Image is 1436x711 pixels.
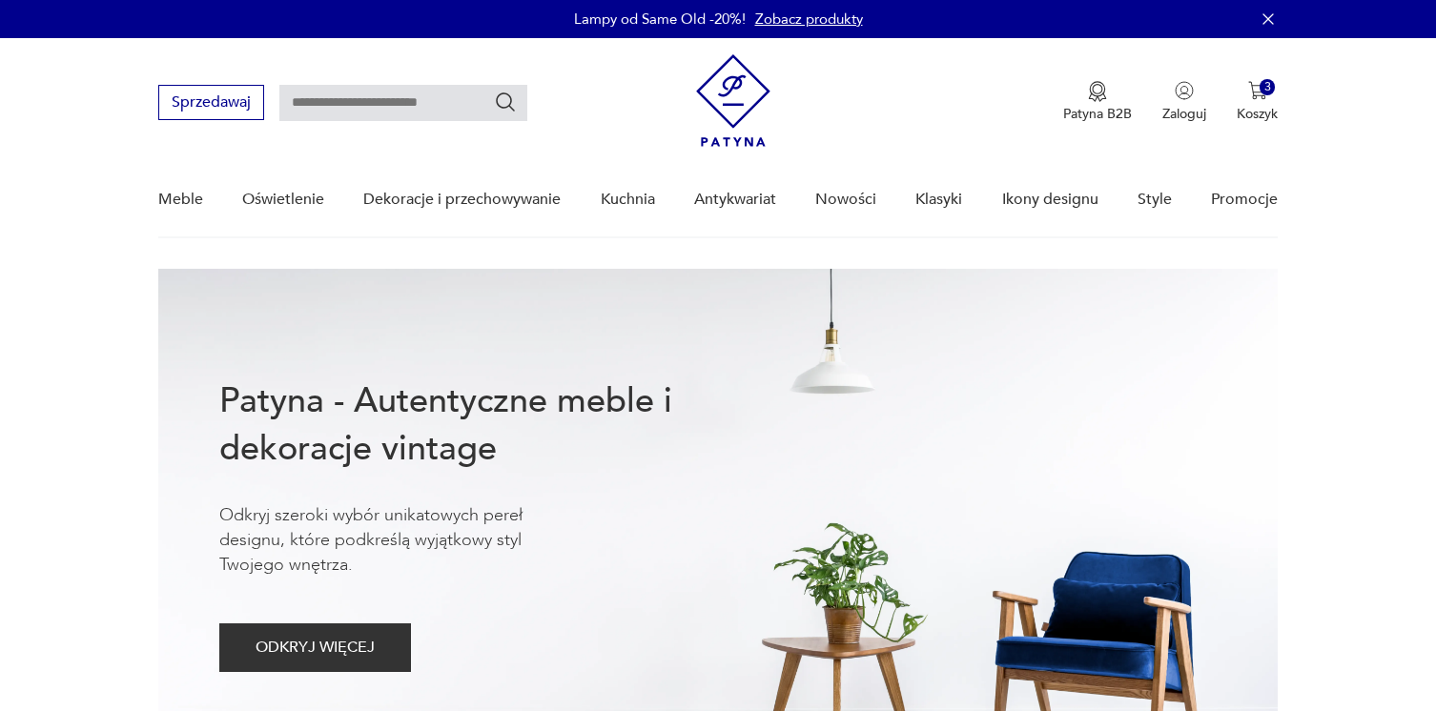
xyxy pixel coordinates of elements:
img: Patyna - sklep z meblami i dekoracjami vintage [696,54,770,147]
a: Zobacz produkty [755,10,863,29]
button: Szukaj [494,91,517,113]
a: Ikony designu [1002,163,1098,236]
a: ODKRYJ WIĘCEJ [219,642,411,656]
a: Klasyki [915,163,962,236]
a: Dekoracje i przechowywanie [363,163,561,236]
button: 3Koszyk [1237,81,1278,123]
p: Koszyk [1237,105,1278,123]
button: Patyna B2B [1063,81,1132,123]
a: Nowości [815,163,876,236]
img: Ikonka użytkownika [1175,81,1194,100]
button: ODKRYJ WIĘCEJ [219,623,411,672]
img: Ikona koszyka [1248,81,1267,100]
a: Kuchnia [601,163,655,236]
button: Zaloguj [1162,81,1206,123]
p: Zaloguj [1162,105,1206,123]
a: Ikona medaluPatyna B2B [1063,81,1132,123]
a: Oświetlenie [242,163,324,236]
p: Lampy od Same Old -20%! [574,10,746,29]
img: Ikona medalu [1088,81,1107,102]
a: Antykwariat [694,163,776,236]
a: Style [1138,163,1172,236]
h1: Patyna - Autentyczne meble i dekoracje vintage [219,377,734,473]
a: Sprzedawaj [158,97,264,111]
div: 3 [1260,79,1276,95]
button: Sprzedawaj [158,85,264,120]
a: Meble [158,163,203,236]
a: Promocje [1211,163,1278,236]
p: Patyna B2B [1063,105,1132,123]
p: Odkryj szeroki wybór unikatowych pereł designu, które podkreślą wyjątkowy styl Twojego wnętrza. [219,503,582,578]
